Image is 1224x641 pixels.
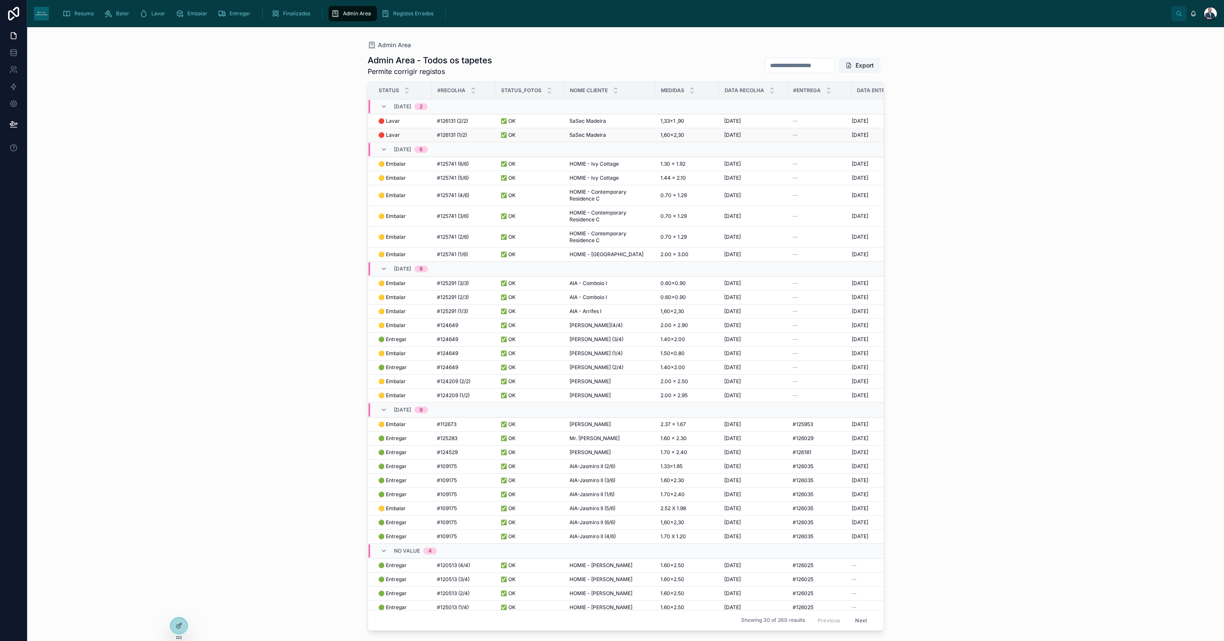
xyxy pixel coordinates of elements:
[793,392,798,399] span: --
[437,392,470,399] span: #124209 (1/2)
[569,336,650,343] a: [PERSON_NAME] (3/4)
[793,132,846,138] a: --
[724,350,782,357] a: [DATE]
[852,251,868,258] span: [DATE]
[793,234,798,240] span: --
[660,213,687,220] span: 0.70 x 1.29
[569,189,650,202] span: HOMIE - Contemporary Residence C
[660,132,714,138] a: 1,60×2,30
[724,392,741,399] span: [DATE]
[378,234,427,240] a: 🟡 Embalar
[378,336,407,343] span: 🟢 Entregar
[437,294,469,301] span: #125291 (2/3)
[378,364,407,371] span: 🟢 Entregar
[437,392,490,399] a: #124209 (1/2)
[793,336,798,343] span: --
[660,132,684,138] span: 1,60×2,30
[660,364,714,371] a: 1.40×2.00
[793,234,846,240] a: --
[660,251,714,258] a: 2.00 x 3.00
[660,192,687,199] span: 0.70 x 1.29
[724,132,741,138] span: [DATE]
[793,378,846,385] a: --
[437,336,490,343] a: #124649
[378,392,427,399] a: 🟡 Embalar
[378,118,427,124] a: 🔴 Lavar
[852,378,912,385] a: [DATE]
[501,322,559,329] a: ✅ OK
[569,209,650,223] a: HOMIE - Contemporary Residence C
[394,146,411,153] span: [DATE]
[852,213,868,220] span: [DATE]
[852,378,868,385] span: [DATE]
[793,378,798,385] span: --
[569,378,650,385] a: [PERSON_NAME]
[660,280,714,287] a: 0.60x0.90
[378,378,427,385] a: 🟡 Embalar
[724,294,782,301] a: [DATE]
[379,6,439,21] a: Registos Errados
[852,132,912,138] a: [DATE]
[852,280,868,287] span: [DATE]
[569,175,650,181] a: HOMIE - Ivy Cottage
[378,161,406,167] span: 🟡 Embalar
[793,322,846,329] a: --
[852,322,912,329] a: [DATE]
[724,364,782,371] a: [DATE]
[724,161,741,167] span: [DATE]
[569,378,611,385] span: [PERSON_NAME]
[852,336,912,343] a: [DATE]
[394,265,411,272] span: [DATE]
[793,118,798,124] span: --
[852,161,868,167] span: [DATE]
[852,392,912,399] a: [DATE]
[378,192,406,199] span: 🟡 Embalar
[724,392,782,399] a: [DATE]
[793,336,846,343] a: --
[343,10,371,17] span: Admin Area
[501,118,559,124] a: ✅ OK
[378,41,411,49] span: Admin Area
[269,6,316,21] a: Finalizados
[569,322,650,329] a: [PERSON_NAME](4/4)
[793,280,798,287] span: --
[437,322,458,329] span: #124649
[724,280,741,287] span: [DATE]
[793,294,846,301] a: --
[724,234,782,240] a: [DATE]
[394,103,411,110] span: [DATE]
[378,392,406,399] span: 🟡 Embalar
[793,161,846,167] a: --
[501,378,559,385] a: ✅ OK
[852,308,868,315] span: [DATE]
[793,294,798,301] span: --
[569,251,643,258] span: HOMIE - [GEOGRAPHIC_DATA]
[852,192,868,199] span: [DATE]
[660,336,714,343] a: 1.40×2.00
[437,213,490,220] a: #125741 (3/6)
[724,234,741,240] span: [DATE]
[437,364,490,371] a: #124649
[569,161,650,167] a: HOMIE - Ivy Cottage
[501,234,559,240] a: ✅ OK
[437,234,469,240] span: #125741 (2/6)
[378,175,427,181] a: 🟡 Embalar
[793,350,846,357] a: --
[793,280,846,287] a: --
[501,350,516,357] span: ✅ OK
[378,294,427,301] a: 🟡 Embalar
[501,364,516,371] span: ✅ OK
[501,213,516,220] span: ✅ OK
[569,118,606,124] span: 5aSec Madeira
[724,213,741,220] span: [DATE]
[229,10,250,17] span: Entregar
[501,280,559,287] a: ✅ OK
[378,364,427,371] a: 🟢 Entregar
[660,336,685,343] span: 1.40×2.00
[437,308,468,315] span: #125291 (1/3)
[569,280,650,287] a: AIA - Comboio I
[378,213,427,220] a: 🟡 Embalar
[852,175,912,181] a: [DATE]
[437,175,490,181] a: #125741 (5/6)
